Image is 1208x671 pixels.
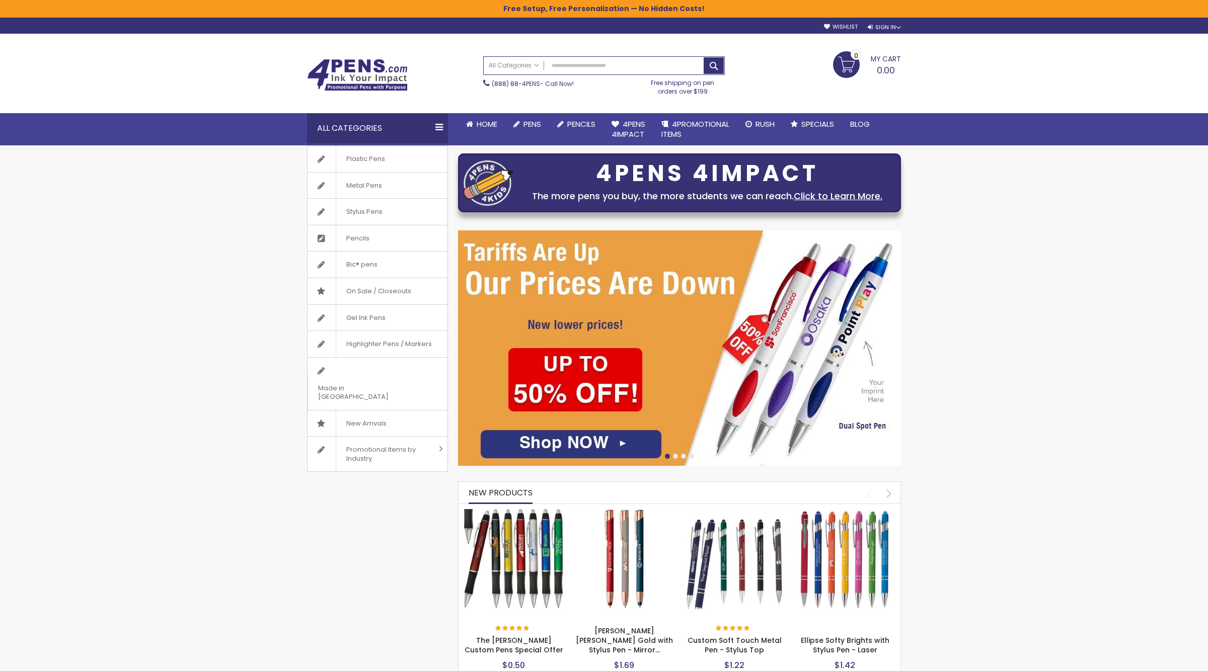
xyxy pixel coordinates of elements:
[614,659,634,671] span: $1.69
[336,199,393,225] span: Stylus Pens
[307,113,448,143] div: All Categories
[464,509,564,517] a: The Barton Custom Pens Special Offer
[308,331,447,357] a: Highlighter Pens / Markers
[833,51,901,76] a: 0.00 0
[336,410,397,437] span: New Arrivals
[458,113,505,135] a: Home
[308,375,422,410] span: Made in [GEOGRAPHIC_DATA]
[794,190,882,202] a: Click to Learn More.
[842,113,878,135] a: Blog
[519,189,895,203] div: The more pens you buy, the more students we can reach.
[307,59,408,91] img: 4Pens Custom Pens and Promotional Products
[685,509,785,609] img: Custom Soft Touch Metal Pen - Stylus Top
[336,146,395,172] span: Plastic Pens
[489,61,539,69] span: All Categories
[336,278,421,304] span: On Sale / Closeouts
[484,57,544,73] a: All Categories
[502,659,525,671] span: $0.50
[308,146,447,172] a: Plastic Pens
[336,173,392,199] span: Metal Pens
[308,358,447,410] a: Made in [GEOGRAPHIC_DATA]
[877,64,895,76] span: 0.00
[756,119,775,129] span: Rush
[308,278,447,304] a: On Sale / Closeouts
[795,509,895,517] a: Ellipse Softy Brights with Stylus Pen - Laser
[737,113,783,135] a: Rush
[653,113,737,146] a: 4PROMOTIONALITEMS
[795,509,895,609] img: Ellipse Softy Brights with Stylus Pen - Laser
[567,119,595,129] span: Pencils
[492,79,574,88] span: - Call Now!
[716,625,751,632] div: 100%
[464,160,514,206] img: four_pen_logo.png
[519,163,895,184] div: 4PENS 4IMPACT
[308,437,447,471] a: Promotional Items by Industry
[1125,644,1208,671] iframe: Google Customer Reviews
[854,51,858,60] span: 0
[477,119,497,129] span: Home
[603,113,653,146] a: 4Pens4impact
[336,225,380,251] span: Pencils
[308,173,447,199] a: Metal Pens
[783,113,842,135] a: Specials
[492,79,540,88] a: (888) 88-4PENS
[724,659,744,671] span: $1.22
[523,119,541,129] span: Pens
[688,635,782,655] a: Custom Soft Touch Metal Pen - Stylus Top
[880,484,898,502] div: next
[465,635,563,655] a: The [PERSON_NAME] Custom Pens Special Offer
[549,113,603,135] a: Pencils
[574,509,674,517] a: Crosby Softy Rose Gold with Stylus Pen - Mirror Laser
[464,509,564,609] img: The Barton Custom Pens Special Offer
[824,23,858,31] a: Wishlist
[835,659,855,671] span: $1.42
[685,509,785,517] a: Custom Soft Touch Metal Pen - Stylus Top
[308,225,447,251] a: Pencils
[308,251,447,278] a: Bic® pens
[861,484,878,502] div: prev
[458,230,901,466] img: /cheap-promotional-products.html
[801,635,889,655] a: Ellipse Softy Brights with Stylus Pen - Laser
[868,24,901,31] div: Sign In
[576,626,673,655] a: [PERSON_NAME] [PERSON_NAME] Gold with Stylus Pen - Mirror…
[574,509,674,609] img: Crosby Softy Rose Gold with Stylus Pen - Mirror Laser
[661,119,729,139] span: 4PROMOTIONAL ITEMS
[336,331,442,357] span: Highlighter Pens / Markers
[308,199,447,225] a: Stylus Pens
[336,251,388,278] span: Bic® pens
[308,305,447,331] a: Gel Ink Pens
[308,410,447,437] a: New Arrivals
[495,625,531,632] div: 100%
[505,113,549,135] a: Pens
[336,437,435,471] span: Promotional Items by Industry
[850,119,870,129] span: Blog
[336,305,396,331] span: Gel Ink Pens
[641,75,725,95] div: Free shipping on pen orders over $199
[801,119,834,129] span: Specials
[469,487,533,498] span: New Products
[612,119,645,139] span: 4Pens 4impact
